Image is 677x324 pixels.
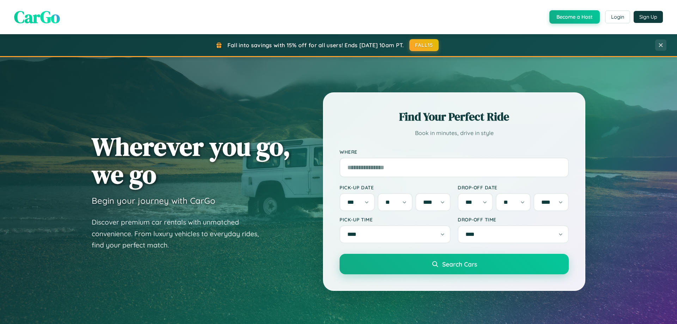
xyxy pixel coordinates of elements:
label: Pick-up Date [340,184,451,190]
button: Sign Up [634,11,663,23]
label: Drop-off Date [458,184,569,190]
h3: Begin your journey with CarGo [92,195,215,206]
button: Login [605,11,630,23]
span: CarGo [14,5,60,29]
button: Become a Host [549,10,600,24]
button: FALL15 [409,39,439,51]
button: Search Cars [340,254,569,274]
label: Pick-up Time [340,216,451,222]
label: Where [340,149,569,155]
h2: Find Your Perfect Ride [340,109,569,124]
label: Drop-off Time [458,216,569,222]
span: Search Cars [442,260,477,268]
span: Fall into savings with 15% off for all users! Ends [DATE] 10am PT. [227,42,404,49]
p: Discover premium car rentals with unmatched convenience. From luxury vehicles to everyday rides, ... [92,216,268,251]
h1: Wherever you go, we go [92,133,291,188]
p: Book in minutes, drive in style [340,128,569,138]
